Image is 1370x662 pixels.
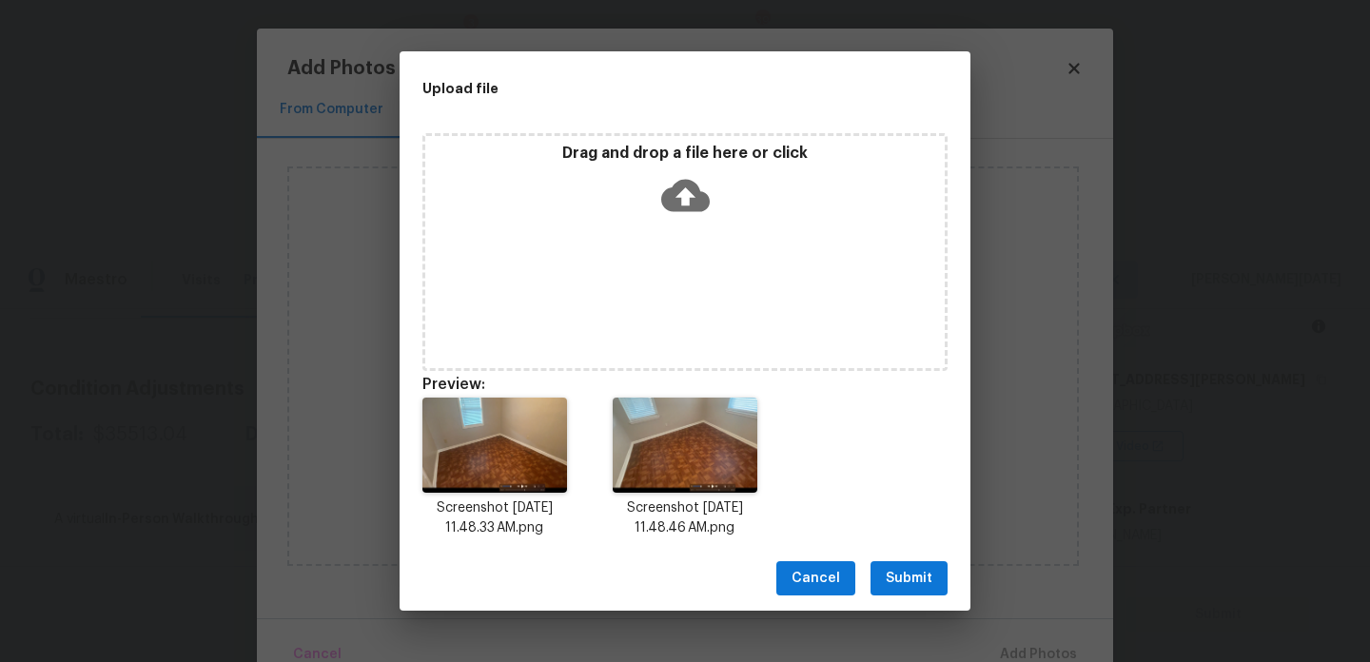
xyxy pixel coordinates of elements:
p: Screenshot [DATE] 11.48.33 AM.png [422,498,567,538]
p: Screenshot [DATE] 11.48.46 AM.png [613,498,757,538]
img: PN3X24u7sL17d34apqfrYdS11VeRMgQIBAF4HFZ17fA7sIOpcAAQIECBAgQIAAAQIECBAgQIAAAQIECBAgQIAAAQIECBAgQIA... [613,398,757,493]
img: wM7Adcw6XbbBAAAAABJRU5ErkJggg== [422,398,567,493]
h2: Upload file [422,78,862,99]
p: Drag and drop a file here or click [425,144,945,164]
span: Submit [886,567,932,591]
button: Cancel [776,561,855,596]
span: Cancel [792,567,840,591]
button: Submit [871,561,948,596]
